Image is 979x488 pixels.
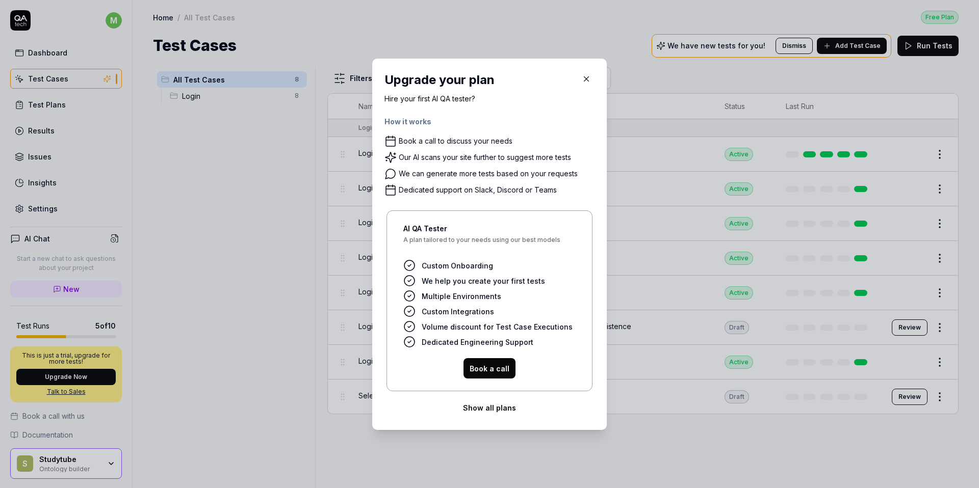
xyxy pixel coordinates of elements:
[399,137,512,146] div: Book a call to discuss your needs
[422,275,545,286] span: We help you create your first tests
[384,93,595,104] p: Hire your first AI QA tester?
[403,237,576,251] span: A plan tailored to your needs using our best models
[399,169,578,178] div: We can generate more tests based on your requests
[422,336,533,347] span: Dedicated Engineering Support
[422,306,494,316] span: Custom Integrations
[463,358,516,378] button: Book a call
[384,397,595,418] button: Show all plans
[384,116,595,135] h4: How it works
[463,363,516,373] a: Book a call
[422,321,573,332] span: Volume discount for Test Case Executions
[403,223,576,234] h4: AI QA Tester
[384,71,595,89] h2: Upgrade your plan
[399,153,571,162] div: Our AI scans your site further to suggest more tests
[422,290,501,301] span: Multiple Environments
[578,71,595,87] button: Close Modal
[422,260,493,270] span: Custom Onboarding
[399,185,557,195] div: Dedicated support on Slack, Discord or Teams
